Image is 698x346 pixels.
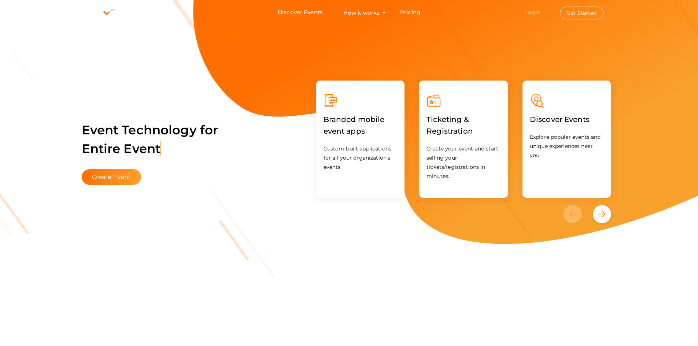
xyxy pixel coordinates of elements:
[426,108,501,142] label: Ticketing & Registration
[324,144,398,172] p: Custom-built applications for all your organization’s events
[530,133,604,160] p: Explore popular events and unique experiences near you.
[530,116,590,123] a: Discover Events
[530,108,590,131] label: Discover Events
[278,6,323,19] a: Discover Events
[324,108,398,142] label: Branded mobile event apps
[82,112,218,167] label: Event Technology for
[400,6,420,19] a: Pricing
[564,205,591,223] button: Previous
[524,9,540,16] a: Login
[324,128,398,135] a: Branded mobile event apps
[82,141,162,156] span: Entire Event
[560,7,603,19] button: Get Started
[341,6,382,19] button: How it works
[426,128,501,135] a: Ticketing & Registration
[426,144,501,181] p: Create your event and start selling your tickets/registrations in minutes.
[82,169,141,185] button: Create Event
[593,205,611,223] button: Next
